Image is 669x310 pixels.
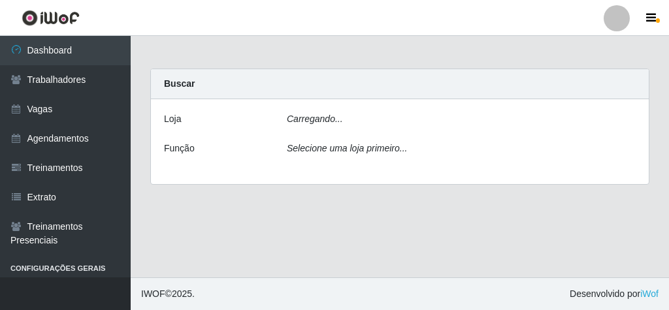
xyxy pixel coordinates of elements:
span: © 2025 . [141,287,195,301]
i: Selecione uma loja primeiro... [287,143,407,153]
span: IWOF [141,288,165,299]
img: CoreUI Logo [22,10,80,26]
i: Carregando... [287,114,343,124]
a: iWof [640,288,659,299]
label: Loja [164,112,181,126]
strong: Buscar [164,78,195,89]
label: Função [164,142,195,155]
span: Desenvolvido por [570,287,659,301]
